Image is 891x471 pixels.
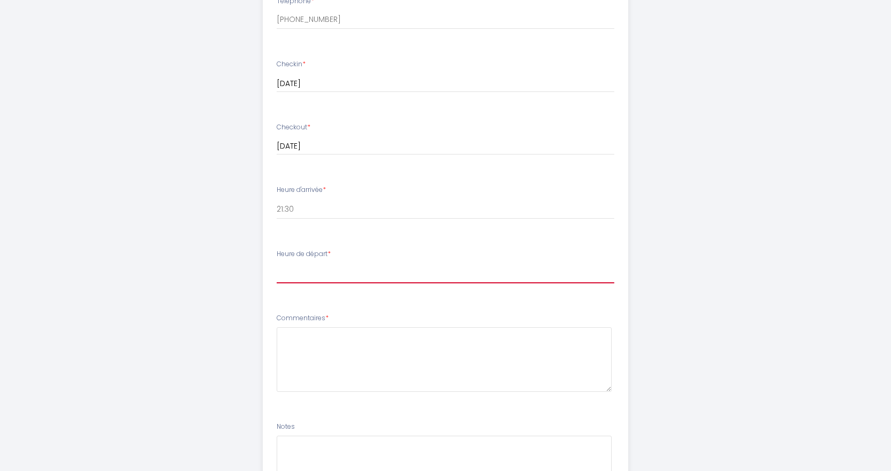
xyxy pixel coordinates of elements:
label: Checkout [277,122,310,133]
label: Heure d'arrivée [277,185,326,195]
label: Notes [277,422,295,432]
label: Checkin [277,59,306,70]
label: Heure de départ [277,249,331,259]
label: Commentaires [277,313,329,323]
